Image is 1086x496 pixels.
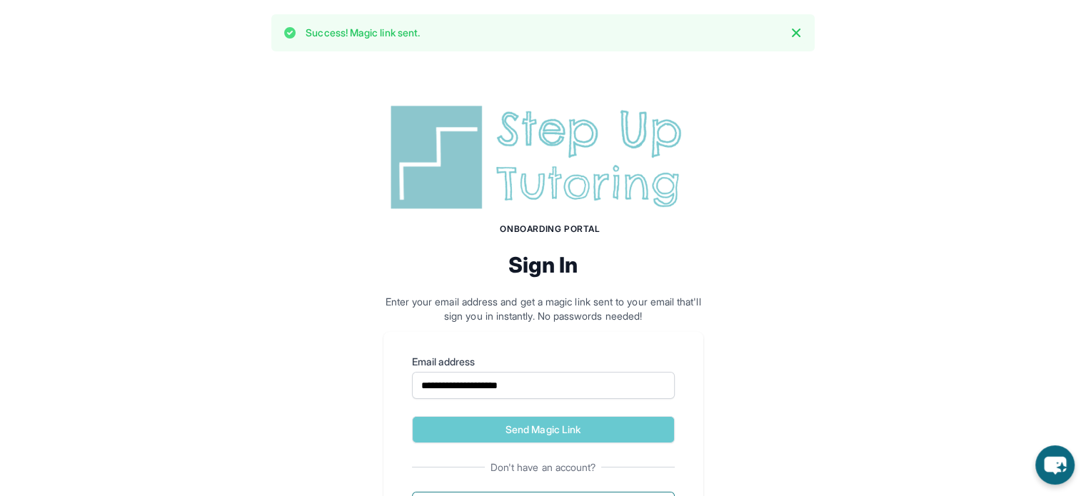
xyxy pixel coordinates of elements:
p: Enter your email address and get a magic link sent to your email that'll sign you in instantly. N... [383,295,703,323]
img: Step Up Tutoring horizontal logo [383,100,703,215]
button: chat-button [1035,445,1075,485]
p: Success! Magic link sent. [306,26,420,40]
h2: Sign In [383,252,703,278]
label: Email address [412,355,675,369]
span: Don't have an account? [485,460,602,475]
h1: Onboarding Portal [398,223,703,235]
button: Send Magic Link [412,416,675,443]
